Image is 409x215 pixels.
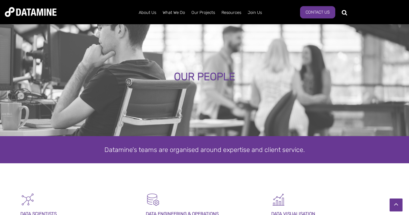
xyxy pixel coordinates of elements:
a: About Us [135,4,159,21]
a: Resources [218,4,244,21]
a: Join Us [244,4,265,21]
a: What We Do [159,4,188,21]
span: Datamine's teams are organised around expertise and client service. [104,146,305,154]
img: Datamart [146,192,160,207]
img: Datamine [5,7,57,17]
a: Contact Us [300,6,335,18]
img: Graph 5 [271,192,286,207]
a: Our Projects [188,4,218,21]
div: OUR PEOPLE [49,71,360,83]
img: Graph - Network [20,192,35,207]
